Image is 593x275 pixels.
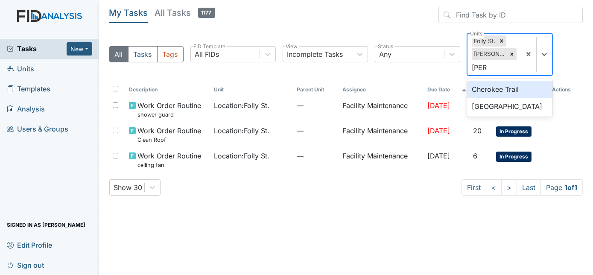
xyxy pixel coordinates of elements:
[339,82,424,97] th: Assignee
[7,44,67,54] a: Tasks
[380,49,392,59] div: Any
[472,35,497,47] div: Folly St.
[473,152,478,160] span: 6
[114,182,143,193] div: Show 30
[198,8,215,18] span: 1177
[427,152,450,160] span: [DATE]
[109,46,129,62] button: All
[297,151,335,161] span: —
[501,179,517,196] a: >
[517,179,541,196] a: Last
[7,82,50,96] span: Templates
[462,179,583,196] nav: task-pagination
[462,179,486,196] a: First
[496,126,532,137] span: In Progress
[293,82,339,97] th: Toggle SortBy
[214,100,269,111] span: Location : Folly St.
[297,100,335,111] span: —
[128,46,158,62] button: Tasks
[195,49,219,59] div: All FIDs
[540,179,583,196] span: Page
[549,82,583,97] th: Actions
[427,101,450,110] span: [DATE]
[214,151,269,161] span: Location : Folly St.
[564,183,577,192] strong: 1 of 1
[467,81,552,98] div: Cherokee Trail
[339,122,424,147] td: Facility Maintenance
[297,126,335,136] span: —
[157,46,184,62] button: Tags
[137,161,201,169] small: ceiling fan
[137,111,201,119] small: shower guard
[473,126,482,135] span: 20
[467,98,552,115] div: [GEOGRAPHIC_DATA]
[7,123,68,136] span: Users & Groups
[486,179,502,196] a: <
[137,151,201,169] span: Work Order Routine ceiling fan
[214,126,269,136] span: Location : Folly St.
[113,86,118,91] input: Toggle All Rows Selected
[496,152,532,162] span: In Progress
[424,82,470,97] th: Toggle SortBy
[137,126,201,144] span: Work Order Routine Clean Roof
[7,218,85,231] span: Signed in as [PERSON_NAME]
[438,7,583,23] input: Find Task by ID
[7,102,45,116] span: Analysis
[427,126,450,135] span: [DATE]
[137,100,201,119] span: Work Order Routine shower guard
[126,82,210,97] th: Toggle SortBy
[7,238,52,252] span: Edit Profile
[109,7,148,19] h5: My Tasks
[472,48,507,59] div: [PERSON_NAME]
[7,62,34,76] span: Units
[339,97,424,122] td: Facility Maintenance
[109,46,184,62] div: Type filter
[155,7,215,19] h5: All Tasks
[287,49,343,59] div: Incomplete Tasks
[137,136,201,144] small: Clean Roof
[67,42,92,56] button: New
[339,147,424,173] td: Facility Maintenance
[210,82,293,97] th: Toggle SortBy
[7,258,44,272] span: Sign out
